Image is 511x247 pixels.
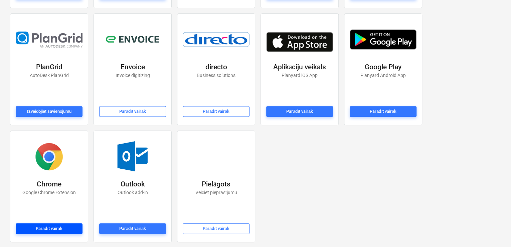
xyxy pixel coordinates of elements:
[183,32,249,47] img: directo.png
[370,108,396,115] div: Parādīt vairāk
[273,63,326,72] p: Aplikāciju veikals
[16,31,82,48] img: plangrid.svg
[36,63,62,72] p: PlanGrid
[27,108,71,115] div: Izveidojiet savienojumu
[350,29,416,50] img: play_store.png
[36,225,62,233] div: Parādīt vairāk
[203,225,229,233] div: Parādīt vairāk
[119,108,146,115] div: Parādīt vairāk
[119,225,146,233] div: Parādīt vairāk
[106,33,159,46] img: envoice.svg
[108,140,157,173] img: outlook.jpg
[282,72,318,79] p: Planyard iOS App
[99,106,166,117] button: Parādīt vairāk
[121,63,145,72] p: Envoice
[350,106,416,117] button: Parādīt vairāk
[116,72,150,79] p: Invoice digitizing
[32,140,66,173] img: chrome.png
[16,223,82,234] button: Parādīt vairāk
[99,223,166,234] button: Parādīt vairāk
[365,63,401,72] p: Google Play
[30,72,69,79] p: AutoDesk PlanGrid
[203,108,229,115] div: Parādīt vairāk
[197,72,235,79] p: Business solutions
[266,27,333,52] img: app_store.jpg
[118,189,148,196] p: Outlook add-in
[286,108,313,115] div: Parādīt vairāk
[37,180,61,189] p: Chrome
[202,180,230,189] p: Pielāgots
[266,106,333,117] button: Parādīt vairāk
[478,215,511,247] iframe: Chat Widget
[360,72,406,79] p: Planyard Android App
[183,106,249,117] button: Parādīt vairāk
[205,63,227,72] p: directo
[16,106,82,117] button: Izveidojiet savienojumu
[121,180,145,189] p: Outlook
[22,189,76,196] p: Google Chrome Extension
[183,223,249,234] button: Parādīt vairāk
[195,189,237,196] p: Veiciet pieprasījumu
